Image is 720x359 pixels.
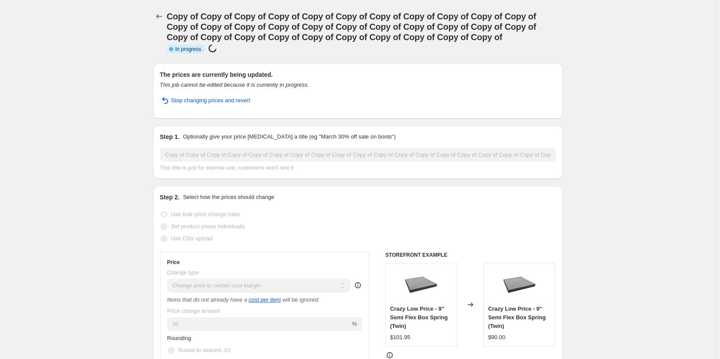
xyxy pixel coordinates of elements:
span: % [352,321,357,327]
h3: Price [167,259,180,266]
button: Stop changing prices and revert [155,94,256,107]
span: In progress [175,46,201,53]
h2: The prices are currently being updated. [160,70,556,79]
div: help [354,281,362,290]
span: This title is just for internal use, customers won't see it [160,164,294,171]
span: Stop changing prices and revert [171,96,250,105]
span: Use CSV upload [171,235,213,242]
a: cost per item [249,296,281,303]
span: Rounding [167,335,191,341]
h2: Step 1. [160,132,180,141]
span: Use bulk price change rules [171,211,240,217]
img: prod_1790987912_80x.jpg [502,268,537,302]
span: Change type [167,269,199,276]
h2: Step 2. [160,193,180,202]
i: will be ignored. [282,296,320,303]
img: prod_1790987912_80x.jpg [404,268,438,302]
button: Price change jobs [153,10,165,22]
i: This job cannot be edited because it is currently in progress. [160,82,309,88]
input: 50 [167,317,351,331]
p: Optionally give your price [MEDICAL_DATA] a title (eg "March 30% off sale on boots") [183,132,395,141]
p: Select how the prices should change [183,193,274,202]
input: 30% off holiday sale [160,148,556,162]
div: $90.00 [488,333,505,342]
span: Copy of Copy of Copy of Copy of Copy of Copy of Copy of Copy of Copy of Copy of Copy of Copy of C... [167,12,536,42]
span: Round to nearest .01 [178,347,231,353]
div: $101.95 [390,333,410,342]
span: Price change amount [167,308,220,314]
span: Crazy Low Price - 9" Semi Flex Box Spring (Twin) [488,305,546,329]
h6: STOREFRONT EXAMPLE [385,252,556,258]
span: Set product prices individually [171,223,245,230]
i: Items that do not already have a [167,296,247,303]
span: Crazy Low Price - 9" Semi Flex Box Spring (Twin) [390,305,448,329]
